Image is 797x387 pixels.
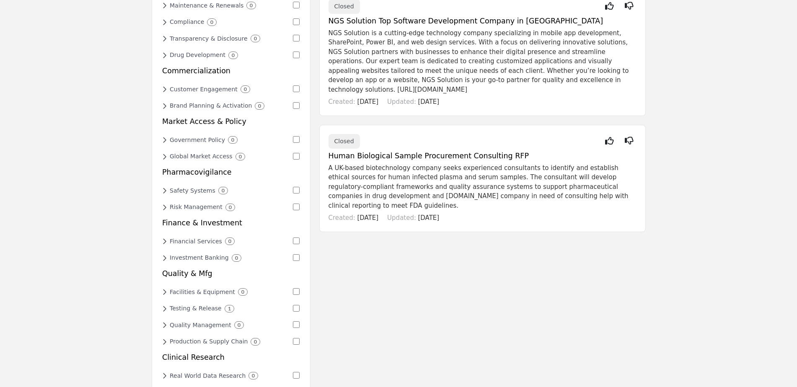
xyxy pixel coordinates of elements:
[293,18,300,25] input: Select Compliance
[293,85,300,92] input: Select Customer Engagement
[241,289,244,295] b: 0
[334,138,354,144] span: Closed
[170,372,246,379] h6: Deriving insights from analyzing real-world data.
[170,187,215,194] h6: Collecting, processing and analyzing safety data.
[228,306,231,312] b: 1
[293,237,300,244] input: Select Financial Services
[251,338,260,346] div: 0 Results For Production & Supply Chain
[241,85,250,93] div: 0 Results For Customer Engagement
[329,163,637,211] p: A UK-based biotechnology company seeks experienced consultants to identify and establish ethical ...
[225,305,234,312] div: 1 Results For Testing & Release
[293,2,300,8] input: Select Maintenance & Renewals
[255,102,264,110] div: 0 Results For Brand Planning & Activation
[293,305,300,312] input: Select Testing & Release
[170,204,223,211] h6: Detecting, evaluating and communicating product risks.
[210,19,213,25] b: 0
[235,255,238,261] b: 0
[387,98,416,106] span: Updated:
[232,254,241,262] div: 0 Results For Investment Banking
[357,214,378,222] span: [DATE]
[170,137,225,144] h6: Monitoring and influencing drug-related public policy.
[254,36,257,41] b: 0
[162,219,242,227] h5: Finance & Investment
[329,98,355,106] span: Created:
[248,372,258,379] div: 0 Results For Real World Data Research
[293,372,300,379] input: Select Real World Data Research
[170,338,248,345] h6: Manufacturing, packaging and distributing drug supply.
[293,254,300,261] input: Select Investment Banking
[258,103,261,109] b: 0
[170,102,252,109] h6: Developing and executing commercial launch strategies.
[207,18,217,26] div: 0 Results For Compliance
[251,35,260,42] div: 0 Results For Transparency & Disclosure
[235,153,245,160] div: 0 Results For Global Market Access
[170,35,248,42] h6: Transparency & Disclosure
[170,153,233,160] h6: Achieving patient access and reimbursement globally.
[234,321,244,329] div: 0 Results For Quality Management
[228,52,238,59] div: 0 Results For Drug Development
[170,86,238,93] h6: Understanding and optimizing patient experience across channels.
[293,288,300,295] input: Select Facilities & Equipment
[418,98,439,106] span: [DATE]
[293,204,300,210] input: Select Risk Management
[170,305,222,312] h6: Analyzing acceptability of materials, stability and final drug product batches.
[162,67,230,75] h5: Commercialization
[229,204,232,210] b: 0
[162,353,225,362] h5: Clinical Research
[232,52,235,58] b: 0
[329,17,637,26] h5: NGS Solution Top Software Development Company in [GEOGRAPHIC_DATA]
[293,153,300,160] input: Select Global Market Access
[225,237,235,245] div: 0 Results For Financial Services
[293,35,300,41] input: Select Transparency & Disclosure
[246,2,256,9] div: 0 Results For Maintenance & Renewals
[170,254,229,261] h6: Providing deal structuring and financing advisory services.
[418,214,439,222] span: [DATE]
[228,136,238,144] div: 0 Results For Government Policy
[218,187,228,194] div: 0 Results For Safety Systems
[170,289,235,296] h6: Maintaining physical plants and machine operations.
[334,3,354,10] span: Closed
[254,339,257,345] b: 0
[293,338,300,345] input: Select Production & Supply Chain
[238,322,241,328] b: 0
[170,52,225,59] h6: Drug Development
[293,136,300,143] input: Select Government Policy
[162,168,232,177] h5: Pharmacovigilance
[357,98,378,106] span: [DATE]
[238,288,248,296] div: 0 Results For Facilities & Equipment
[293,187,300,193] input: Select Safety Systems
[250,3,253,8] b: 0
[170,322,231,329] h6: Governance ensuring adherence to quality guidelines.
[244,86,247,92] b: 0
[222,188,225,193] b: 0
[162,117,246,126] h5: Market Access & Policy
[231,137,234,143] b: 0
[228,238,231,244] b: 0
[387,214,416,222] span: Updated:
[329,28,637,95] p: NGS Solution is a cutting-edge technology company specializing in mobile app development, SharePo...
[225,204,235,211] div: 0 Results For Risk Management
[170,2,243,9] h6: Maintaining marketing authorizations and safety reporting.
[329,152,637,160] h5: Human Biological Sample Procurement Consulting RFP
[170,18,204,26] h6: Local and global regulatory compliance.
[252,373,255,379] b: 0
[329,214,355,222] span: Created:
[239,154,242,160] b: 0
[293,321,300,328] input: Select Quality Management
[170,238,222,245] h6: Enabling enterprise fiscal planning, reporting and controls.
[162,269,212,278] h5: Quality & Mfg
[293,52,300,58] input: Select Drug Development
[293,102,300,109] input: Select Brand Planning & Activation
